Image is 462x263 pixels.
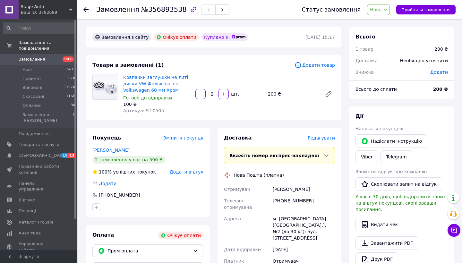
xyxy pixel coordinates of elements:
[370,7,381,12] span: Нове
[271,195,336,213] div: [PHONE_NUMBER]
[355,58,378,63] span: Доставка
[396,5,456,14] button: Прийняти замовлення
[96,6,139,13] span: Замовлення
[22,76,42,81] span: Прийняті
[271,213,336,244] div: м. [GEOGRAPHIC_DATA] ([GEOGRAPHIC_DATA].), №2 (до 30 кг): вул. [STREET_ADDRESS]
[430,70,448,75] span: Додати
[381,150,412,163] a: Telegram
[19,142,59,148] span: Товари та послуги
[433,87,448,92] b: 200 ₴
[232,172,286,178] div: Нова Пошта (платна)
[224,198,252,210] span: Телефон отримувача
[19,230,41,236] span: Аналітика
[107,247,190,254] span: Пром-оплата
[355,113,364,119] span: Дії
[19,241,59,253] span: Управління сайтом
[123,75,188,93] a: Ковпачки заглушки на литі диски VW Фольксваген Volkswagen 60 мм Хром
[22,112,73,123] span: Замовлення з [PERSON_NAME]
[92,62,164,68] span: Товари в замовленні (1)
[92,156,165,164] div: 2 замовлення у вас на 590 ₴
[201,33,248,41] div: Куплено з
[355,47,373,52] span: 1 товар
[64,85,75,90] span: 11974
[19,40,77,51] span: Замовлення та повідомлення
[322,88,335,100] a: Редагувати
[83,6,89,13] div: Повернутися назад
[229,91,240,97] div: шт.
[19,181,59,192] span: Панель управління
[123,95,172,100] span: Готово до відправки
[271,244,336,255] div: [DATE]
[448,224,460,237] button: Чат з покупцем
[401,7,450,12] span: Прийняти замовлення
[271,183,336,195] div: [PERSON_NAME]
[123,101,190,107] div: 100 ₴
[224,135,252,141] span: Доставка
[66,67,75,72] span: 2431
[265,89,320,98] div: 200 ₴
[3,22,76,34] input: Пошук
[71,103,75,108] span: 34
[355,34,375,40] span: Всього
[141,6,187,13] span: №356893538
[295,62,335,69] span: Додати товар
[355,150,378,163] a: Viber
[305,35,335,40] time: [DATE] 15:17
[355,194,446,212] span: У вас є 30 днів, щоб відправити запит на відгук покупцеві, скопіювавши посилання.
[19,56,45,62] span: Замовлення
[434,46,448,52] div: 200 ₴
[232,35,246,39] img: prom
[19,131,50,137] span: Повідомлення
[224,216,241,221] span: Адреса
[93,74,118,99] img: Ковпачки заглушки на литі диски VW Фольксваген Volkswagen 60 мм Хром
[99,181,116,186] span: Додати
[302,6,361,13] div: Статус замовлення
[92,169,156,175] div: успішних покупок
[229,153,319,158] span: Вкажіть номер експрес-накладної
[355,87,397,92] span: Всього до сплати
[73,112,75,123] span: 0
[19,219,53,225] span: Каталог ProSale
[22,85,42,90] span: Виконані
[99,169,112,174] span: 100%
[123,108,164,113] span: Артикул: ST-0505
[61,153,68,158] span: 15
[355,218,403,231] button: Видати чек
[92,33,151,41] div: Замовлення з сайту
[355,134,427,148] button: Надіслати інструкцію
[170,169,203,174] span: Додати відгук
[158,232,203,239] div: Очікує оплати
[355,126,403,131] span: Написати покупцеві
[22,103,43,108] span: Оплачені
[224,247,261,252] span: Дата відправки
[66,94,75,99] span: 1168
[68,76,75,81] span: 974
[92,148,130,153] a: [PERSON_NAME]
[308,135,335,140] span: Редагувати
[19,164,59,175] span: Показники роботи компанії
[19,208,36,214] span: Покупці
[92,232,114,238] span: Оплата
[21,10,77,15] div: Ваш ID: 3792699
[224,187,250,192] span: Отримувач
[63,56,74,62] span: 99+
[19,153,66,158] span: [DEMOGRAPHIC_DATA]
[22,67,32,72] span: Нові
[19,197,35,203] span: Відгуки
[355,169,427,174] span: Запит на відгук про компанію
[68,153,76,158] span: 13
[355,177,442,191] button: Скопіювати запит на відгук
[163,135,203,140] span: Змінити покупця
[21,4,69,10] span: Stage Auto
[355,70,374,75] span: Знижка
[98,192,141,198] div: [PHONE_NUMBER]
[396,54,452,68] div: Необхідно уточнити
[22,94,44,99] span: Скасовані
[92,135,121,141] span: Покупець
[154,33,199,41] div: Очікує оплати
[355,236,418,250] a: Завантажити PDF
